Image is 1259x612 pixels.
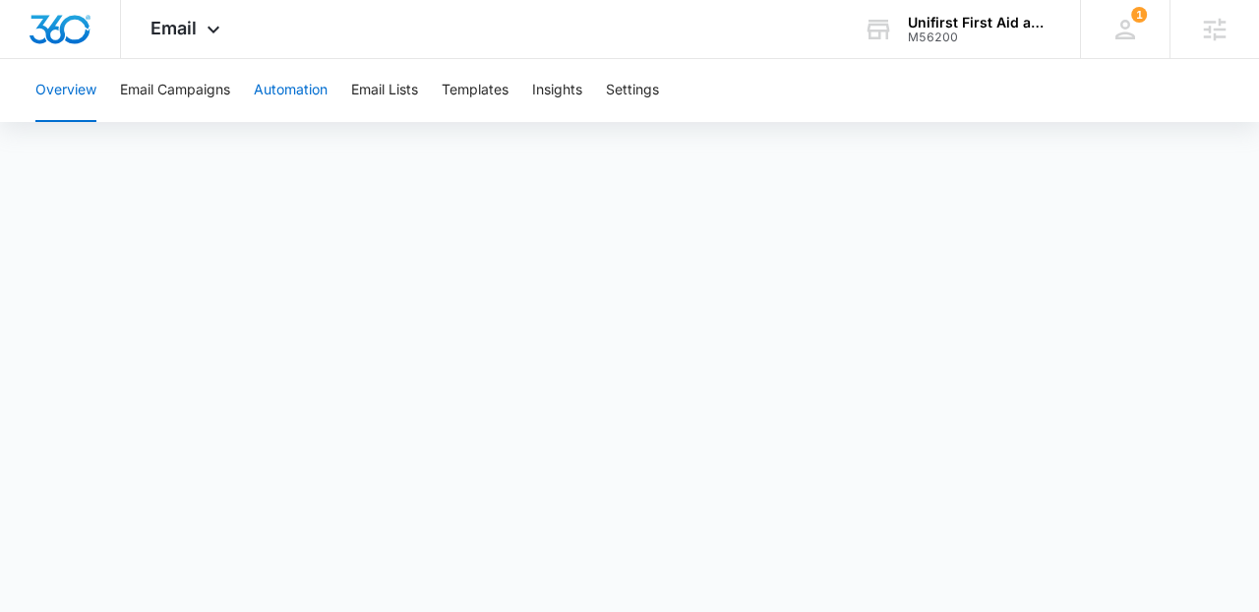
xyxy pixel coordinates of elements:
button: Email Lists [351,59,418,122]
button: Automation [254,59,328,122]
button: Email Campaigns [120,59,230,122]
button: Templates [442,59,509,122]
button: Settings [606,59,659,122]
div: account name [908,15,1051,31]
button: Insights [532,59,582,122]
span: Email [150,18,197,38]
span: 1 [1131,7,1147,23]
button: Overview [35,59,96,122]
div: account id [908,31,1051,44]
div: notifications count [1131,7,1147,23]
